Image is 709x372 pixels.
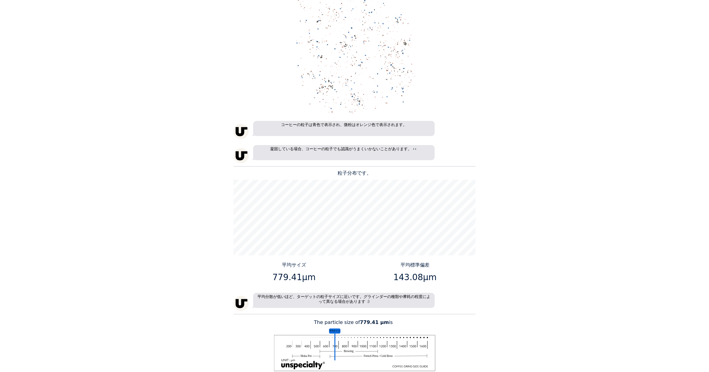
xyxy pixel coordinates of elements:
b: 779.41 μm [360,319,389,325]
p: 143.08μm [357,271,473,284]
p: The particle size of is [234,319,475,326]
img: unspecialty-logo [234,296,249,311]
p: 平均サイズ [236,261,352,269]
p: 平均標準偏差 [357,261,473,269]
tspan: 平均サイズ [329,329,340,332]
p: 779.41μm [236,271,352,284]
p: コーヒーの粒子は青色で表示され、微粉はオレンジ色で表示されます。 [253,121,435,136]
p: 平均分散が低いほど、ターゲットの粒子サイズに近いです。グラインダーの種類や摩耗の程度によって異なる場合があります :) [253,293,435,308]
p: 粒子分布です。 [234,170,475,177]
p: 凝固している場合、コーヒーの粒子でも認識がうまくいかないことがあります。 👀 [253,145,435,160]
img: unspecialty-logo [234,148,249,163]
img: unspecialty-logo [234,124,249,139]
